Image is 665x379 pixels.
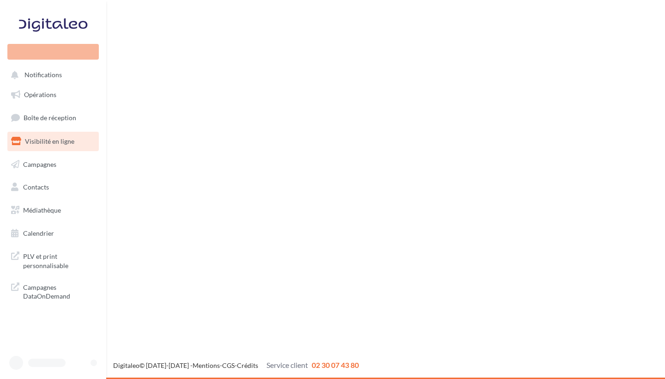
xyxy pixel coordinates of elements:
[24,91,56,98] span: Opérations
[24,114,76,122] span: Boîte de réception
[6,224,101,243] a: Calendrier
[113,361,359,369] span: © [DATE]-[DATE] - - -
[7,44,99,60] div: Nouvelle campagne
[6,177,101,197] a: Contacts
[23,250,95,270] span: PLV et print personnalisable
[23,229,54,237] span: Calendrier
[222,361,235,369] a: CGS
[6,155,101,174] a: Campagnes
[23,281,95,301] span: Campagnes DataOnDemand
[23,206,61,214] span: Médiathèque
[237,361,258,369] a: Crédits
[6,85,101,104] a: Opérations
[312,361,359,369] span: 02 30 07 43 80
[25,137,74,145] span: Visibilité en ligne
[6,277,101,305] a: Campagnes DataOnDemand
[6,132,101,151] a: Visibilité en ligne
[193,361,220,369] a: Mentions
[113,361,139,369] a: Digitaleo
[24,71,62,79] span: Notifications
[266,361,308,369] span: Service client
[6,201,101,220] a: Médiathèque
[6,246,101,274] a: PLV et print personnalisable
[6,108,101,128] a: Boîte de réception
[23,160,56,168] span: Campagnes
[23,183,49,191] span: Contacts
